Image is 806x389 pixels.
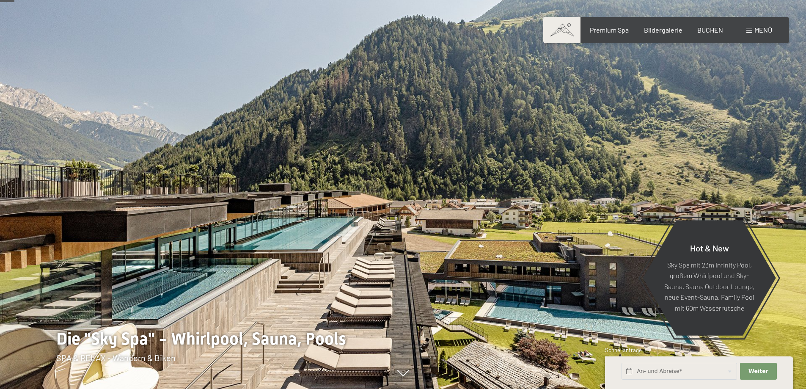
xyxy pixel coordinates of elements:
[697,26,723,34] a: BUCHEN
[754,26,772,34] span: Menü
[644,26,682,34] a: Bildergalerie
[642,220,776,336] a: Hot & New Sky Spa mit 23m Infinity Pool, großem Whirlpool und Sky-Sauna, Sauna Outdoor Lounge, ne...
[748,367,768,375] span: Weiter
[605,347,642,353] span: Schnellanfrage
[690,243,729,253] span: Hot & New
[663,259,755,313] p: Sky Spa mit 23m Infinity Pool, großem Whirlpool und Sky-Sauna, Sauna Outdoor Lounge, neue Event-S...
[740,363,776,380] button: Weiter
[590,26,629,34] a: Premium Spa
